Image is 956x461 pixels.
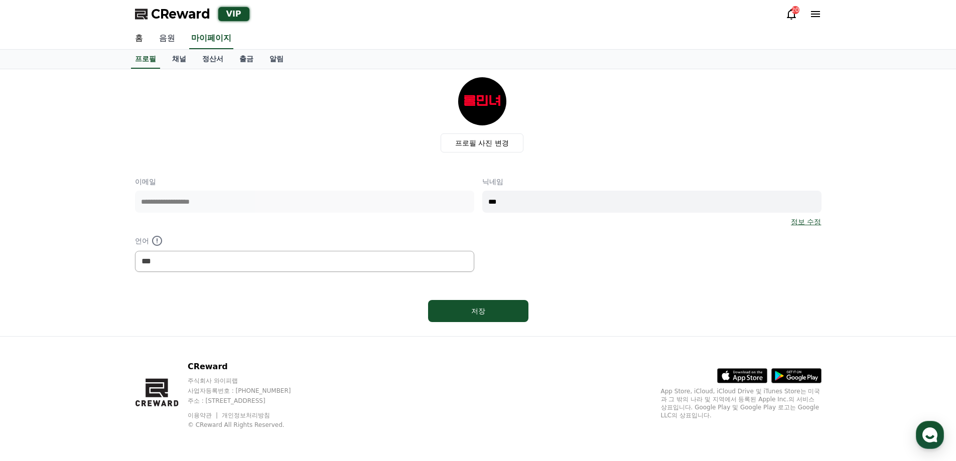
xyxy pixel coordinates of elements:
button: 저장 [428,300,528,322]
span: 설정 [155,333,167,341]
a: 정보 수정 [791,217,821,227]
a: CReward [135,6,210,22]
span: 대화 [92,334,104,342]
a: 홈 [127,28,151,49]
a: 이용약관 [188,412,219,419]
a: 음원 [151,28,183,49]
a: 정산서 [194,50,231,69]
p: 사업자등록번호 : [PHONE_NUMBER] [188,387,310,395]
img: profile_image [458,77,506,125]
div: VIP [218,7,249,21]
a: 20 [785,8,797,20]
label: 프로필 사진 변경 [441,133,523,152]
a: 출금 [231,50,261,69]
a: 개인정보처리방침 [222,412,270,419]
span: 홈 [32,333,38,341]
span: CReward [151,6,210,22]
p: 주식회사 와이피랩 [188,377,310,385]
div: 저장 [448,306,508,316]
a: 알림 [261,50,292,69]
p: © CReward All Rights Reserved. [188,421,310,429]
a: 홈 [3,318,66,343]
p: 이메일 [135,177,474,187]
a: 대화 [66,318,129,343]
p: CReward [188,361,310,373]
p: App Store, iCloud, iCloud Drive 및 iTunes Store는 미국과 그 밖의 나라 및 지역에서 등록된 Apple Inc.의 서비스 상표입니다. Goo... [661,387,822,419]
a: 마이페이지 [189,28,233,49]
p: 언어 [135,235,474,247]
a: 채널 [164,50,194,69]
p: 주소 : [STREET_ADDRESS] [188,397,310,405]
div: 20 [791,6,799,14]
a: 프로필 [131,50,160,69]
p: 닉네임 [482,177,822,187]
a: 설정 [129,318,193,343]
